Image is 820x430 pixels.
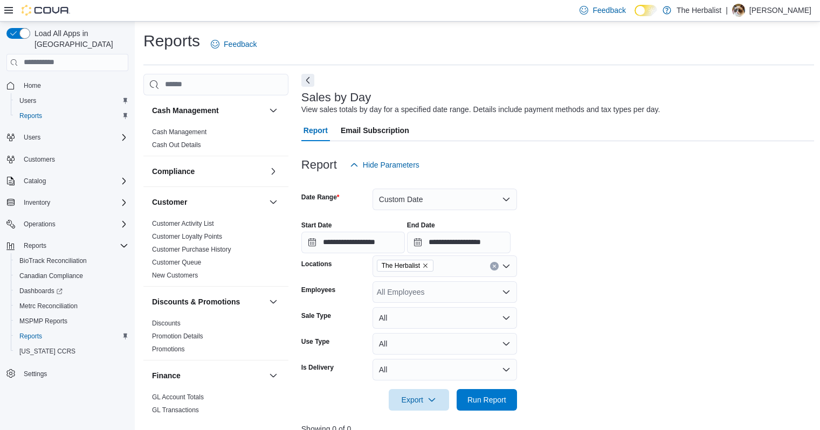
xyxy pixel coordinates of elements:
[11,329,133,344] button: Reports
[24,241,46,250] span: Reports
[457,389,517,411] button: Run Report
[373,359,517,380] button: All
[15,300,128,313] span: Metrc Reconciliation
[15,269,87,282] a: Canadian Compliance
[301,232,405,253] input: Press the down key to open a popover containing a calendar.
[152,319,181,328] span: Discounts
[15,254,128,267] span: BioTrack Reconciliation
[422,262,429,269] button: Remove The Herbalist from selection in this group
[2,174,133,189] button: Catalog
[19,347,75,356] span: [US_STATE] CCRS
[467,394,506,405] span: Run Report
[152,220,214,227] a: Customer Activity List
[19,196,54,209] button: Inventory
[301,286,335,294] label: Employees
[301,193,340,202] label: Date Range
[15,345,128,358] span: Washington CCRS
[19,131,45,144] button: Users
[19,175,50,188] button: Catalog
[22,5,70,16] img: Cova
[152,219,214,228] span: Customer Activity List
[592,5,625,16] span: Feedback
[19,367,51,380] a: Settings
[301,74,314,87] button: Next
[19,79,128,92] span: Home
[19,302,78,310] span: Metrc Reconciliation
[341,120,409,141] span: Email Subscription
[24,220,56,228] span: Operations
[152,141,201,149] span: Cash Out Details
[152,406,199,414] span: GL Transactions
[2,78,133,93] button: Home
[301,363,334,372] label: Is Delivery
[19,112,42,120] span: Reports
[143,317,288,360] div: Discounts & Promotions
[677,4,721,17] p: The Herbalist
[373,307,517,329] button: All
[11,283,133,299] a: Dashboards
[15,94,128,107] span: Users
[11,344,133,359] button: [US_STATE] CCRS
[407,221,435,230] label: End Date
[152,332,203,340] a: Promotion Details
[152,197,265,207] button: Customer
[152,233,222,240] a: Customer Loyalty Points
[15,315,128,328] span: MSPMP Reports
[732,4,745,17] div: James Stone
[11,314,133,329] button: MSPMP Reports
[152,406,199,414] a: GL Transactions
[749,4,811,17] p: [PERSON_NAME]
[152,128,206,136] a: Cash Management
[152,332,203,341] span: Promotion Details
[15,269,128,282] span: Canadian Compliance
[152,105,265,116] button: Cash Management
[152,393,204,401] span: GL Account Totals
[24,155,55,164] span: Customers
[152,197,187,207] h3: Customer
[152,166,265,177] button: Compliance
[304,120,328,141] span: Report
[152,245,231,254] span: Customer Purchase History
[143,126,288,156] div: Cash Management
[152,296,265,307] button: Discounts & Promotions
[15,345,80,358] a: [US_STATE] CCRS
[152,370,181,381] h3: Finance
[152,258,201,267] span: Customer Queue
[373,189,517,210] button: Custom Date
[152,259,201,266] a: Customer Queue
[2,151,133,167] button: Customers
[19,332,42,341] span: Reports
[206,33,261,55] a: Feedback
[152,393,204,401] a: GL Account Totals
[19,153,59,166] a: Customers
[152,345,185,353] span: Promotions
[152,272,198,279] a: New Customers
[2,195,133,210] button: Inventory
[152,345,185,353] a: Promotions
[19,218,128,231] span: Operations
[2,365,133,381] button: Settings
[407,232,511,253] input: Press the down key to open a popover containing a calendar.
[11,253,133,268] button: BioTrack Reconciliation
[152,271,198,280] span: New Customers
[19,218,60,231] button: Operations
[224,39,257,50] span: Feedback
[152,370,265,381] button: Finance
[377,260,433,272] span: The Herbalist
[152,166,195,177] h3: Compliance
[373,333,517,355] button: All
[301,337,329,346] label: Use Type
[19,272,83,280] span: Canadian Compliance
[15,109,46,122] a: Reports
[2,130,133,145] button: Users
[15,94,40,107] a: Users
[19,239,128,252] span: Reports
[19,152,128,166] span: Customers
[267,196,280,209] button: Customer
[19,366,128,380] span: Settings
[301,221,332,230] label: Start Date
[152,105,219,116] h3: Cash Management
[19,96,36,105] span: Users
